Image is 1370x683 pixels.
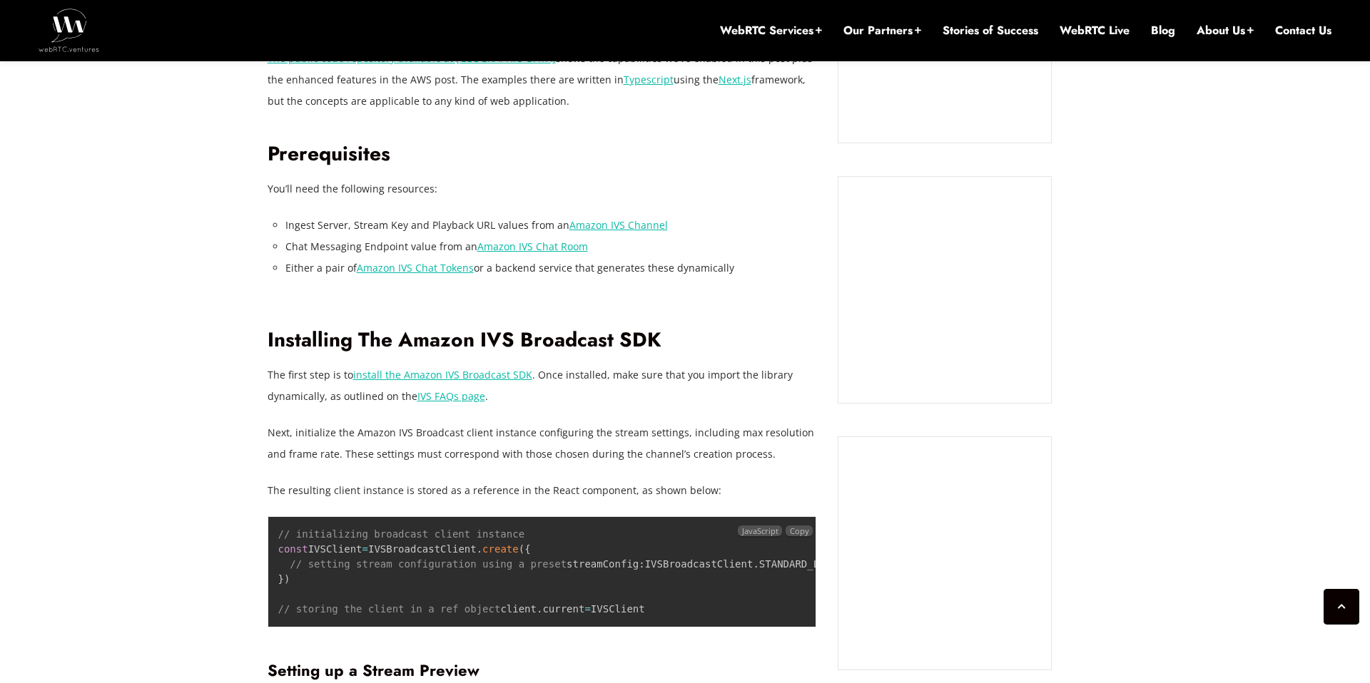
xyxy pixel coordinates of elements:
span: // storing the client in a ref object [278,603,501,615]
p: The first step is to . Once installed, make sure that you import the library dynamically, as outl... [268,364,817,407]
a: Amazon IVS Chat Tokens [357,261,474,274]
span: = [584,603,590,615]
a: Amazon IVS Channel [569,218,668,232]
span: . [537,603,542,615]
p: Next, initialize the Amazon IVS Broadcast client instance configuring the stream settings, includ... [268,422,817,465]
span: ( [519,543,524,555]
a: Our Partners [843,23,921,38]
a: About Us [1197,23,1254,38]
span: create [482,543,519,555]
h2: Prerequisites [268,142,817,167]
a: The public code repository available at [GEOGRAPHIC_DATA] [268,51,556,65]
span: JavaScript [738,525,782,536]
span: { [524,543,530,555]
span: ) [284,573,290,585]
h3: Setting up a Stream Preview [268,661,817,680]
p: You’ll need the following resources: [268,178,817,200]
span: // initializing broadcast client instance [278,528,525,540]
a: WebRTC Services [720,23,822,38]
a: Amazon IVS Chat Room [477,240,588,253]
a: WebRTC Live [1060,23,1130,38]
button: Copy [786,525,813,536]
li: Either a pair of or a backend service that generates these dynamically [285,257,817,279]
iframe: Embedded CTA [853,191,1037,389]
span: : [639,558,644,570]
a: Contact Us [1275,23,1331,38]
h2: Installing The Amazon IVS Broadcast SDK [268,328,817,353]
span: Copy [790,525,809,536]
span: . [753,558,758,570]
li: Ingest Server, Stream Key and Playback URL values from an [285,215,817,236]
span: // setting stream configuration using a preset [290,558,567,570]
a: IVS FAQs page [417,389,485,403]
p: The resulting client instance is stored as a reference in the React component, as shown below: [268,480,817,501]
span: = [362,543,368,555]
a: Blog [1151,23,1175,38]
span: } [278,573,284,585]
span: . [477,543,482,555]
span: const [278,543,308,555]
a: Next.js [719,73,751,86]
a: Typescript [624,73,674,86]
a: install the Amazon IVS Broadcast SDK [353,368,532,381]
iframe: Embedded CTA [853,451,1037,655]
img: WebRTC.ventures [39,9,99,51]
li: Chat Messaging Endpoint value from an [285,236,817,257]
code: IVSClient IVSBroadcastClient streamConfig IVSBroadcastClient STANDARD_LANDSCAPE client current IV... [278,528,874,615]
p: shows the capabilities we’ve enabled in this post plus the enhanced features in the AWS post. The... [268,48,817,112]
a: Stories of Success [943,23,1038,38]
